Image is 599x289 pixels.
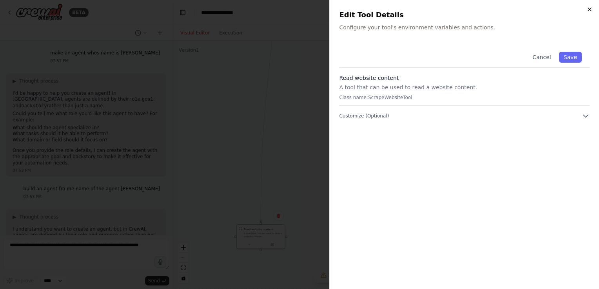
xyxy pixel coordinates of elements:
[339,113,389,119] span: Customize (Optional)
[339,74,590,82] h3: Read website content
[339,112,590,120] button: Customize (Optional)
[339,94,590,101] p: Class name: ScrapeWebsiteTool
[339,83,590,91] p: A tool that can be used to read a website content.
[339,9,590,20] h2: Edit Tool Details
[528,52,555,63] button: Cancel
[339,23,590,31] p: Configure your tool's environment variables and actions.
[559,52,582,63] button: Save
